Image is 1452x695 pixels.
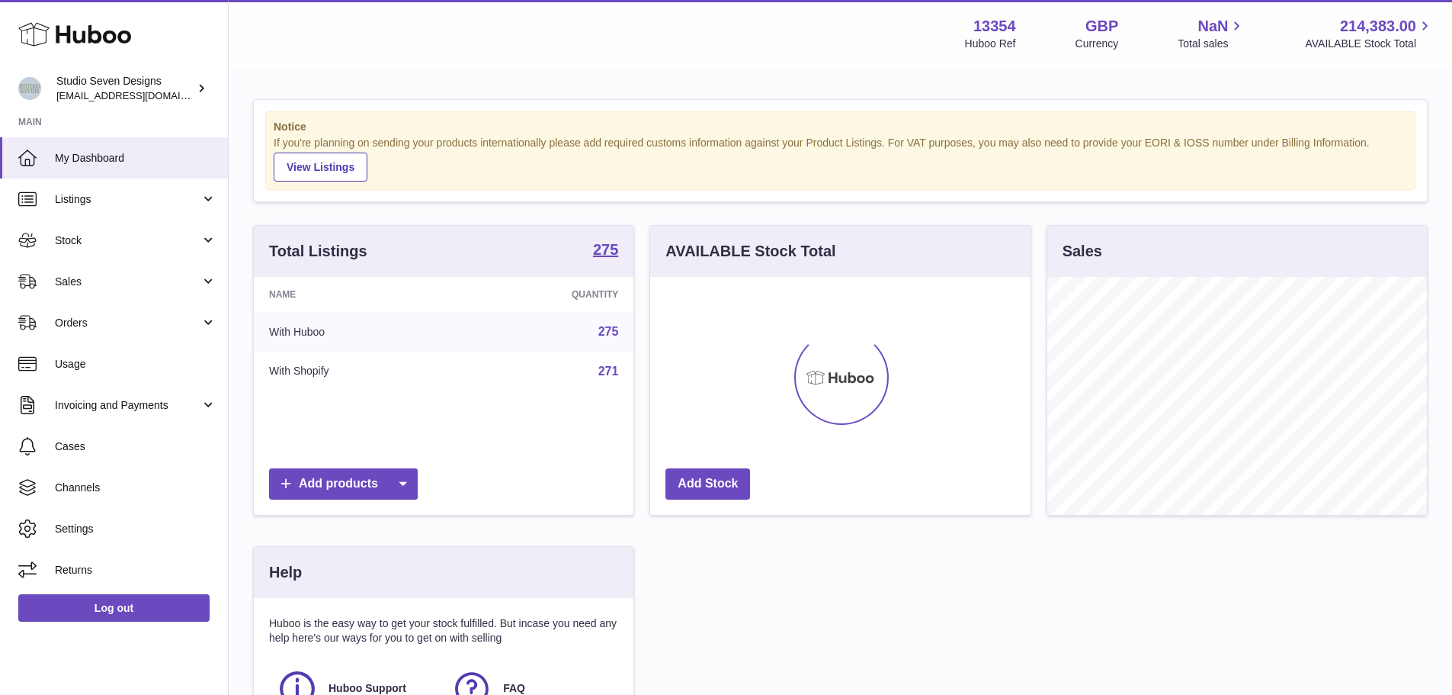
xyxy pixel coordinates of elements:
span: Invoicing and Payments [55,398,200,413]
a: View Listings [274,153,367,182]
span: Sales [55,275,200,289]
span: Cases [55,439,216,454]
span: [EMAIL_ADDRESS][DOMAIN_NAME] [56,89,224,101]
span: Stock [55,233,200,248]
span: Settings [55,522,216,536]
a: 271 [598,365,619,378]
strong: GBP [1085,16,1118,37]
h3: Sales [1063,241,1102,262]
span: Orders [55,316,200,330]
a: Add products [269,468,418,500]
h3: Total Listings [269,241,367,262]
span: NaN [1197,16,1228,37]
strong: Notice [274,120,1407,134]
span: Listings [55,192,200,207]
strong: 275 [593,242,618,257]
div: Huboo Ref [965,37,1016,51]
a: 275 [598,325,619,338]
p: Huboo is the easy way to get your stock fulfilled. But incase you need any help here's our ways f... [269,616,618,645]
span: My Dashboard [55,151,216,166]
a: Add Stock [665,468,750,500]
span: Usage [55,357,216,372]
h3: AVAILABLE Stock Total [665,241,835,262]
th: Quantity [459,277,634,312]
th: Name [254,277,459,312]
h3: Help [269,562,302,583]
a: NaN Total sales [1178,16,1245,51]
a: 275 [593,242,618,260]
strong: 13354 [973,16,1016,37]
div: If you're planning on sending your products internationally please add required customs informati... [274,136,1407,182]
a: Log out [18,594,210,622]
td: With Shopify [254,352,459,391]
span: AVAILABLE Stock Total [1305,37,1434,51]
span: Returns [55,563,216,578]
span: Total sales [1178,37,1245,51]
span: Channels [55,481,216,495]
img: internalAdmin-13354@internal.huboo.com [18,77,41,100]
span: 214,383.00 [1340,16,1416,37]
div: Studio Seven Designs [56,74,194,103]
div: Currency [1075,37,1119,51]
td: With Huboo [254,312,459,352]
a: 214,383.00 AVAILABLE Stock Total [1305,16,1434,51]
